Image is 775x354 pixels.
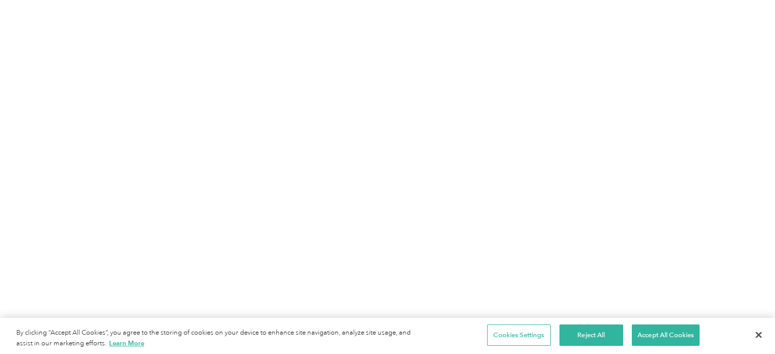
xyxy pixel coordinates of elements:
button: Accept All Cookies [632,324,700,346]
a: More information about your privacy, opens in a new tab [109,339,144,347]
button: Reject All [559,324,623,346]
div: By clicking “Accept All Cookies”, you agree to the storing of cookies on your device to enhance s... [16,328,426,348]
button: Close [747,323,770,346]
button: Cookies Settings [487,324,551,346]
